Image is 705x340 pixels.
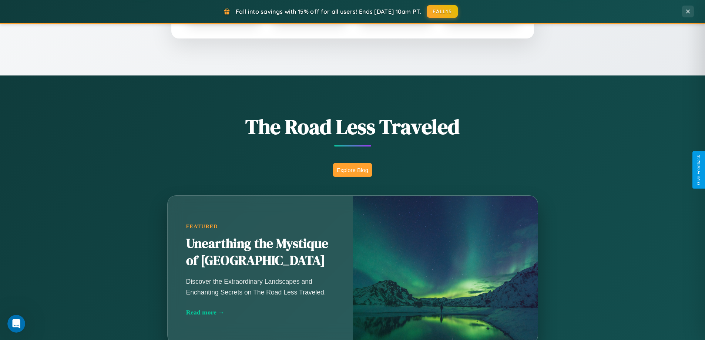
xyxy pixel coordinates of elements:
iframe: Intercom live chat [7,315,25,333]
span: Fall into savings with 15% off for all users! Ends [DATE] 10am PT. [236,8,421,15]
div: Read more → [186,309,334,316]
button: Explore Blog [333,163,372,177]
h1: The Road Less Traveled [131,112,575,141]
div: Featured [186,223,334,230]
button: FALL15 [427,5,458,18]
div: Give Feedback [696,155,701,185]
h2: Unearthing the Mystique of [GEOGRAPHIC_DATA] [186,235,334,269]
p: Discover the Extraordinary Landscapes and Enchanting Secrets on The Road Less Traveled. [186,276,334,297]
